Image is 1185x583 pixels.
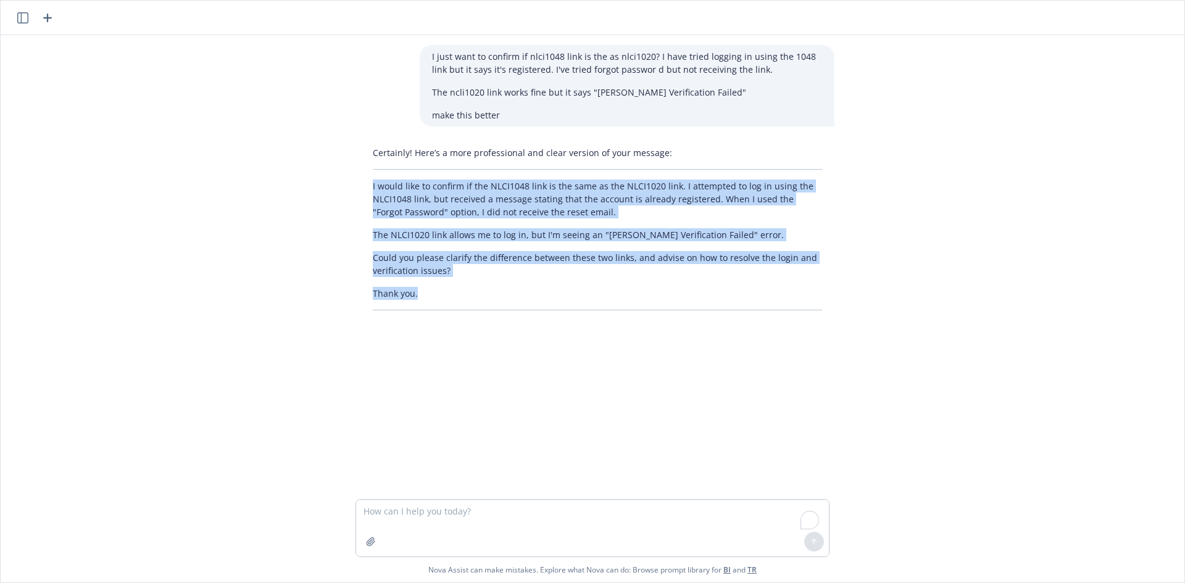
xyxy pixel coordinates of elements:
[373,180,822,218] p: I would like to confirm if the NLCI1048 link is the same as the NLCI1020 link. I attempted to log...
[373,228,822,241] p: The NLCI1020 link allows me to log in, but I'm seeing an "[PERSON_NAME] Verification Failed" error.
[432,50,822,76] p: I just want to confirm if nlci1048 link is the as nlci1020? I have tried logging in using the 104...
[373,251,822,277] p: Could you please clarify the difference between these two links, and advise on how to resolve the...
[373,146,822,159] p: Certainly! Here’s a more professional and clear version of your message:
[432,86,822,99] p: The ncli1020 link works fine but it says "[PERSON_NAME] Verification Failed"
[356,500,829,556] textarea: To enrich screen reader interactions, please activate Accessibility in Grammarly extension settings
[747,564,757,575] a: TR
[373,287,822,300] p: Thank you.
[432,109,822,122] p: make this better
[723,564,731,575] a: BI
[428,557,757,582] span: Nova Assist can make mistakes. Explore what Nova can do: Browse prompt library for and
